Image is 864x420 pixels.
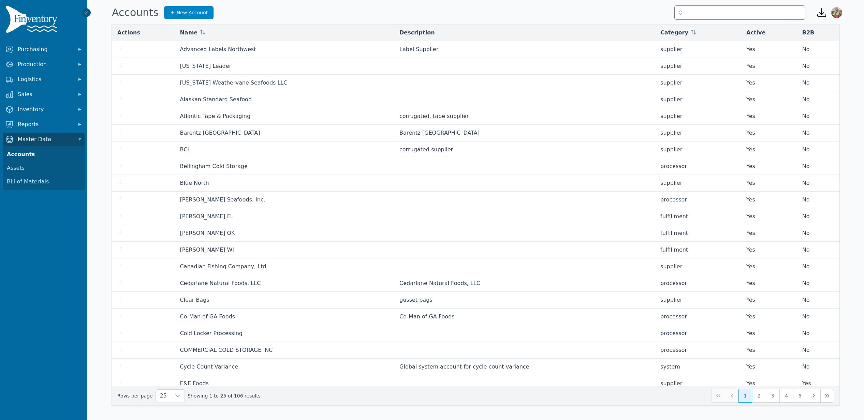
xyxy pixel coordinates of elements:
[741,158,797,175] td: Yes
[655,275,741,292] td: processor
[655,309,741,325] td: processor
[156,390,171,402] span: Rows per page
[3,133,85,146] button: Master Data
[741,58,797,75] td: Yes
[741,41,797,58] td: Yes
[797,41,839,58] td: No
[394,309,655,325] td: Co-Man of GA Foods
[655,58,741,75] td: supplier
[797,309,839,325] td: No
[180,113,250,119] a: Atlantic Tape & Packaging
[797,141,839,158] td: No
[793,389,807,403] button: Page 5
[180,163,247,169] a: Bellingham Cold Storage
[394,125,655,141] td: Barentz [GEOGRAPHIC_DATA]
[660,29,688,37] span: Category
[741,192,797,208] td: Yes
[180,263,268,270] a: Canadian Fishing Company, Ltd.
[655,208,741,225] td: fulfillment
[180,63,231,69] a: [US_STATE] Leader
[655,158,741,175] td: processor
[394,275,655,292] td: Cedarlane Natural Foods, LLC
[741,141,797,158] td: Yes
[177,9,208,16] span: New Account
[797,359,839,375] td: No
[18,120,72,129] span: Reports
[797,108,839,125] td: No
[655,125,741,141] td: supplier
[741,342,797,359] td: Yes
[738,389,752,403] button: Page 1
[180,246,234,253] a: [PERSON_NAME] WI
[797,208,839,225] td: No
[655,192,741,208] td: processor
[180,46,256,52] a: Advanced Labels Northwest
[180,330,243,336] a: Cold Locker Processing
[797,325,839,342] td: No
[766,389,779,403] button: Page 3
[3,103,85,116] button: Inventory
[820,389,834,403] button: Last Page
[746,29,765,37] span: Active
[655,325,741,342] td: processor
[394,41,655,58] td: Label Supplier
[180,363,238,370] a: Cycle Count Variance
[18,75,72,84] span: Logistics
[180,347,273,353] a: COMMERCIAL COLD STORAGE INC
[741,375,797,392] td: Yes
[18,90,72,99] span: Sales
[797,75,839,91] td: No
[4,148,83,161] a: Accounts
[797,375,839,392] td: Yes
[741,108,797,125] td: Yes
[797,242,839,258] td: No
[180,313,235,320] a: Co-Man of GA Foods
[655,342,741,359] td: processor
[741,125,797,141] td: Yes
[797,192,839,208] td: No
[655,292,741,309] td: supplier
[797,158,839,175] td: No
[394,359,655,375] td: Global system account for cycle count variance
[180,146,189,153] a: BCI
[655,75,741,91] td: supplier
[655,225,741,242] td: fulfillment
[180,213,233,220] a: [PERSON_NAME] FL
[4,175,83,189] a: Bill of Materials
[741,175,797,192] td: Yes
[180,29,197,37] span: Name
[741,309,797,325] td: Yes
[797,225,839,242] td: No
[797,125,839,141] td: No
[797,292,839,309] td: No
[797,175,839,192] td: No
[655,359,741,375] td: system
[180,130,260,136] a: Barentz [GEOGRAPHIC_DATA]
[797,258,839,275] td: No
[180,280,261,286] a: Cedarlane Natural Foods, LLC
[802,29,815,37] span: B2B
[3,43,85,56] button: Purchasing
[752,389,766,403] button: Page 2
[655,175,741,192] td: supplier
[180,297,209,303] a: Clear Bags
[394,292,655,309] td: gusset bags
[655,141,741,158] td: supplier
[18,45,72,54] span: Purchasing
[18,135,72,144] span: Master Data
[741,359,797,375] td: Yes
[180,230,235,236] a: [PERSON_NAME] OK
[18,60,72,69] span: Production
[180,196,265,203] a: [PERSON_NAME] Seafoods, Inc.
[779,389,793,403] button: Page 4
[4,161,83,175] a: Assets
[655,375,741,392] td: supplier
[807,389,820,403] button: Next Page
[741,275,797,292] td: Yes
[117,29,140,37] span: Actions
[3,118,85,131] button: Reports
[180,380,208,387] a: E&E Foods
[3,88,85,101] button: Sales
[112,6,159,19] h1: Accounts
[3,73,85,86] button: Logistics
